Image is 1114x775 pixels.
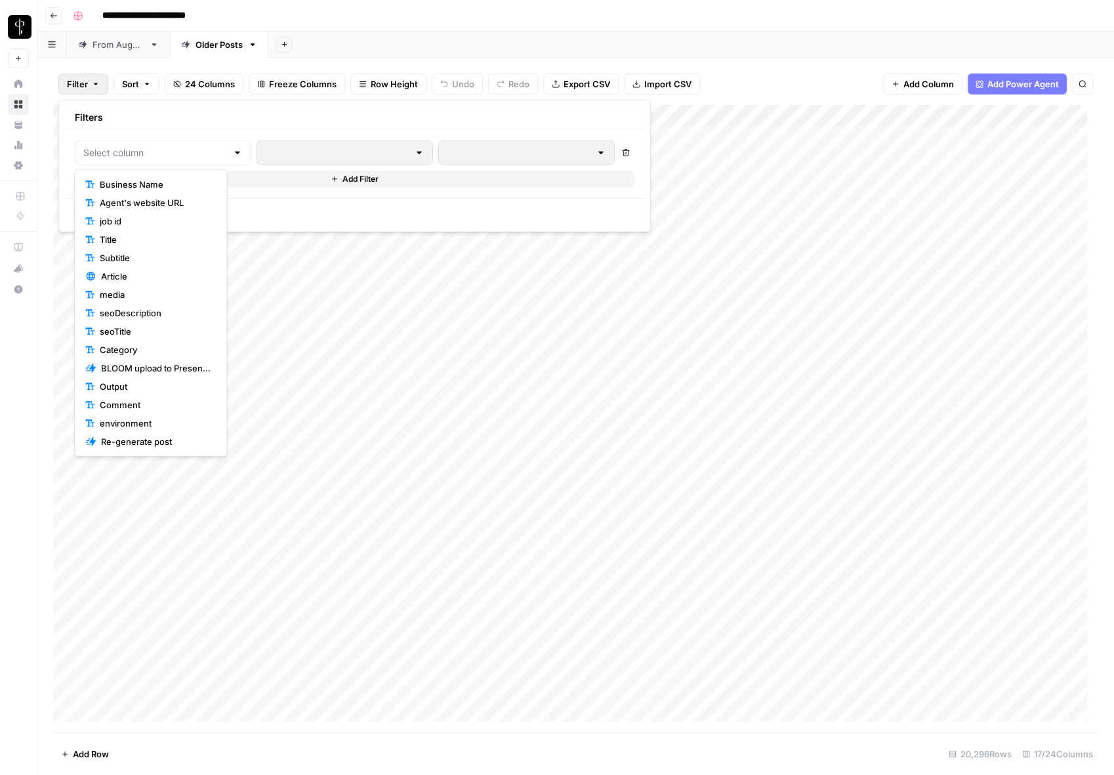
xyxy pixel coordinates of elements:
[73,747,109,761] span: Add Row
[8,73,29,94] a: Home
[100,343,211,356] span: Category
[883,73,962,94] button: Add Column
[249,73,345,94] button: Freeze Columns
[8,279,29,300] button: Help + Support
[101,362,211,375] span: BLOOM upload to Presence (after Human Review)
[8,10,29,43] button: Workspace: LP Production Workloads
[644,77,691,91] span: Import CSV
[64,106,645,130] div: Filters
[75,171,634,188] button: Add Filter
[452,77,474,91] span: Undo
[100,306,211,320] span: seoDescription
[100,196,211,209] span: Agent's website URL
[903,77,954,91] span: Add Column
[1017,744,1098,765] div: 17/24 Columns
[968,73,1067,94] button: Add Power Agent
[113,73,159,94] button: Sort
[100,380,211,393] span: Output
[100,215,211,228] span: job id
[350,73,426,94] button: Row Height
[432,73,483,94] button: Undo
[196,38,243,51] div: Older Posts
[100,398,211,411] span: Comment
[8,237,29,258] a: AirOps Academy
[185,77,235,91] span: 24 Columns
[122,77,139,91] span: Sort
[8,135,29,156] a: Usage
[8,94,29,115] a: Browse
[100,178,211,191] span: Business Name
[371,77,418,91] span: Row Height
[100,325,211,338] span: seoTitle
[101,435,211,448] span: Re-generate post
[58,73,108,94] button: Filter
[93,38,144,51] div: From [DATE]
[83,146,227,159] input: Select column
[101,270,211,283] span: Article
[8,155,29,176] a: Settings
[508,77,529,91] span: Redo
[100,417,211,430] span: environment
[100,233,211,246] span: Title
[67,31,170,58] a: From [DATE]
[624,73,700,94] button: Import CSV
[58,100,651,232] div: Filter
[100,288,211,301] span: media
[543,73,619,94] button: Export CSV
[170,31,268,58] a: Older Posts
[943,744,1017,765] div: 20,296 Rows
[269,77,337,91] span: Freeze Columns
[165,73,243,94] button: 24 Columns
[67,77,88,91] span: Filter
[53,744,117,765] button: Add Row
[9,259,28,278] div: What's new?
[100,251,211,264] span: Subtitle
[488,73,538,94] button: Redo
[342,173,379,185] span: Add Filter
[8,114,29,135] a: Your Data
[987,77,1059,91] span: Add Power Agent
[564,77,610,91] span: Export CSV
[8,15,31,39] img: LP Production Workloads Logo
[8,258,29,279] button: What's new?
